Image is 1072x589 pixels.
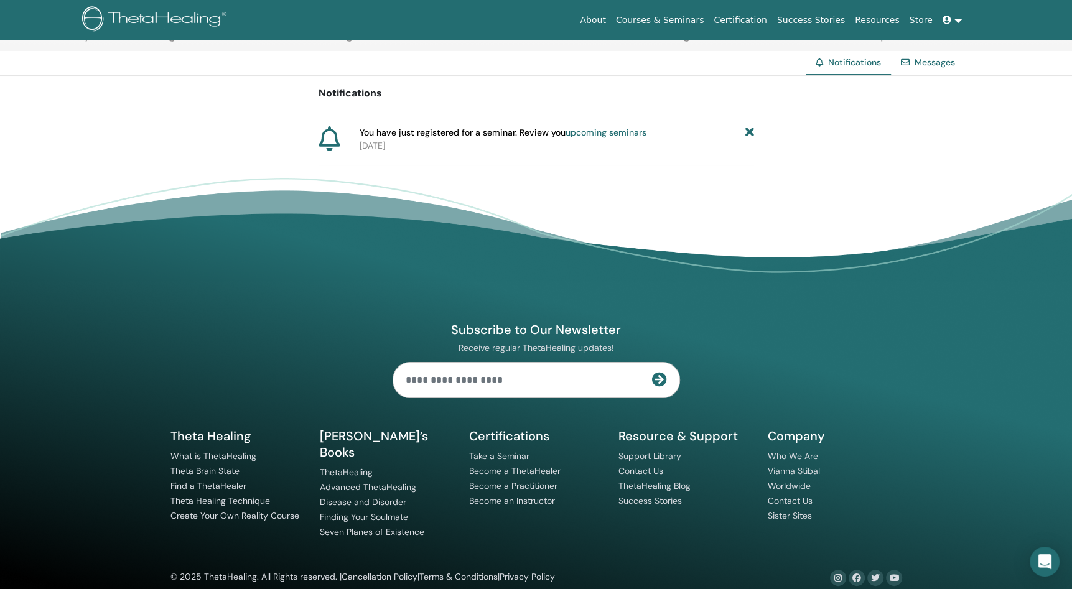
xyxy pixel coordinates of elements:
[850,9,905,32] a: Resources
[393,322,680,338] h4: Subscribe to Our Newsletter
[319,86,754,101] p: Notifications
[469,428,604,444] h5: Certifications
[618,480,691,491] a: ThetaHealing Blog
[905,9,938,32] a: Store
[618,465,663,476] a: Contact Us
[611,9,709,32] a: Courses & Seminars
[320,526,424,537] a: Seven Planes of Existence
[709,9,771,32] a: Certification
[82,6,231,34] img: logo.png
[500,571,555,582] a: Privacy Policy
[320,496,406,508] a: Disease and Disorder
[915,57,955,68] a: Messages
[772,9,850,32] a: Success Stories
[469,465,561,476] a: Become a ThetaHealer
[170,465,240,476] a: Theta Brain State
[419,571,498,582] a: Terms & Conditions
[320,466,373,478] a: ThetaHealing
[1030,547,1060,577] div: Open Intercom Messenger
[320,481,416,493] a: Advanced ThetaHealing
[768,465,820,476] a: Vianna Stibal
[170,480,246,491] a: Find a ThetaHealer
[320,428,454,460] h5: [PERSON_NAME]’s Books
[768,480,811,491] a: Worldwide
[469,495,555,506] a: Become an Instructor
[828,57,881,68] span: Notifications
[768,495,813,506] a: Contact Us
[469,450,529,461] a: Take a Seminar
[469,480,557,491] a: Become a Practitioner
[768,510,812,521] a: Sister Sites
[566,127,646,138] a: upcoming seminars
[575,9,610,32] a: About
[170,495,270,506] a: Theta Healing Technique
[618,428,753,444] h5: Resource & Support
[768,428,902,444] h5: Company
[618,450,681,461] a: Support Library
[170,510,299,521] a: Create Your Own Reality Course
[320,511,408,522] a: Finding Your Soulmate
[768,450,818,461] a: Who We Are
[360,139,754,152] p: [DATE]
[342,571,417,582] a: Cancellation Policy
[170,428,305,444] h5: Theta Healing
[393,342,680,353] p: Receive regular ThetaHealing updates!
[170,450,256,461] a: What is ThetaHealing
[360,126,646,139] span: You have just registered for a seminar. Review you
[170,570,555,585] div: © 2025 ThetaHealing. All Rights reserved. | | |
[618,495,682,506] a: Success Stories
